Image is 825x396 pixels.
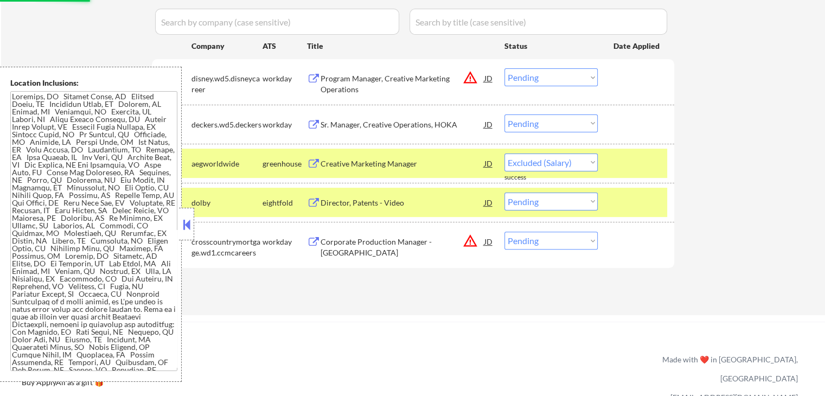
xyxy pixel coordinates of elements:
div: workday [263,119,307,130]
div: JD [483,193,494,212]
div: greenhouse [263,158,307,169]
div: dolby [191,197,263,208]
div: Program Manager, Creative Marketing Operations [321,73,484,94]
div: workday [263,237,307,247]
div: Status [504,36,598,55]
div: Location Inclusions: [10,78,177,88]
div: Made with ❤️ in [GEOGRAPHIC_DATA], [GEOGRAPHIC_DATA] [658,350,798,388]
div: Buy ApplyAll as a gift 🎁 [22,379,130,386]
div: success [504,173,548,182]
div: Corporate Production Manager - [GEOGRAPHIC_DATA] [321,237,484,258]
button: warning_amber [463,233,478,248]
div: deckers.wd5.deckers [191,119,263,130]
div: JD [483,232,494,251]
div: eightfold [263,197,307,208]
div: Creative Marketing Manager [321,158,484,169]
div: workday [263,73,307,84]
div: Sr. Manager, Creative Operations, HOKA [321,119,484,130]
input: Search by company (case sensitive) [155,9,399,35]
div: disney.wd5.disneycareer [191,73,263,94]
div: JD [483,114,494,134]
div: crosscountrymortgage.wd1.ccmcareers [191,237,263,258]
div: JD [483,68,494,88]
input: Search by title (case sensitive) [410,9,667,35]
div: JD [483,154,494,173]
a: Buy ApplyAll as a gift 🎁 [22,376,130,390]
div: Company [191,41,263,52]
div: ATS [263,41,307,52]
div: Title [307,41,494,52]
button: warning_amber [463,70,478,85]
a: Refer & earn free applications 👯‍♀️ [22,365,436,376]
div: Director, Patents - Video [321,197,484,208]
div: aegworldwide [191,158,263,169]
div: Date Applied [613,41,661,52]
